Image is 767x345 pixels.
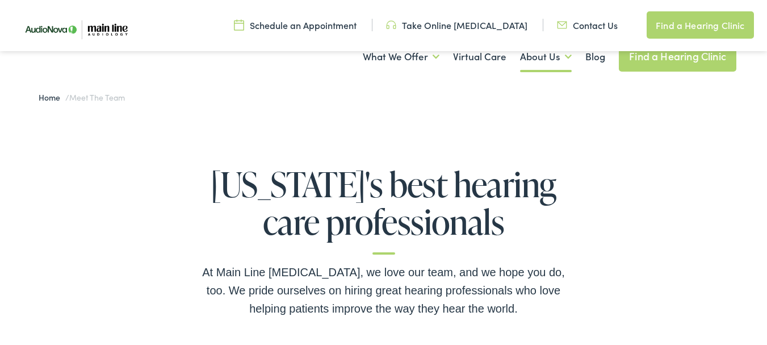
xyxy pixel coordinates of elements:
h1: [US_STATE]'s best hearing care professionals [202,165,565,255]
a: Blog [585,36,605,78]
div: At Main Line [MEDICAL_DATA], we love our team, and we hope you do, too. We pride ourselves on hir... [202,263,565,318]
a: Find a Hearing Clinic [619,41,736,72]
img: utility icon [557,19,567,31]
span: Meet the Team [69,92,124,103]
a: About Us [520,36,572,78]
a: Virtual Care [453,36,506,78]
a: What We Offer [363,36,439,78]
a: Take Online [MEDICAL_DATA] [386,19,527,31]
img: utility icon [386,19,396,31]
span: / [39,92,124,103]
a: Home [39,92,65,103]
img: utility icon [234,19,244,31]
a: Find a Hearing Clinic [647,11,753,39]
a: Schedule an Appointment [234,19,357,31]
a: Contact Us [557,19,618,31]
